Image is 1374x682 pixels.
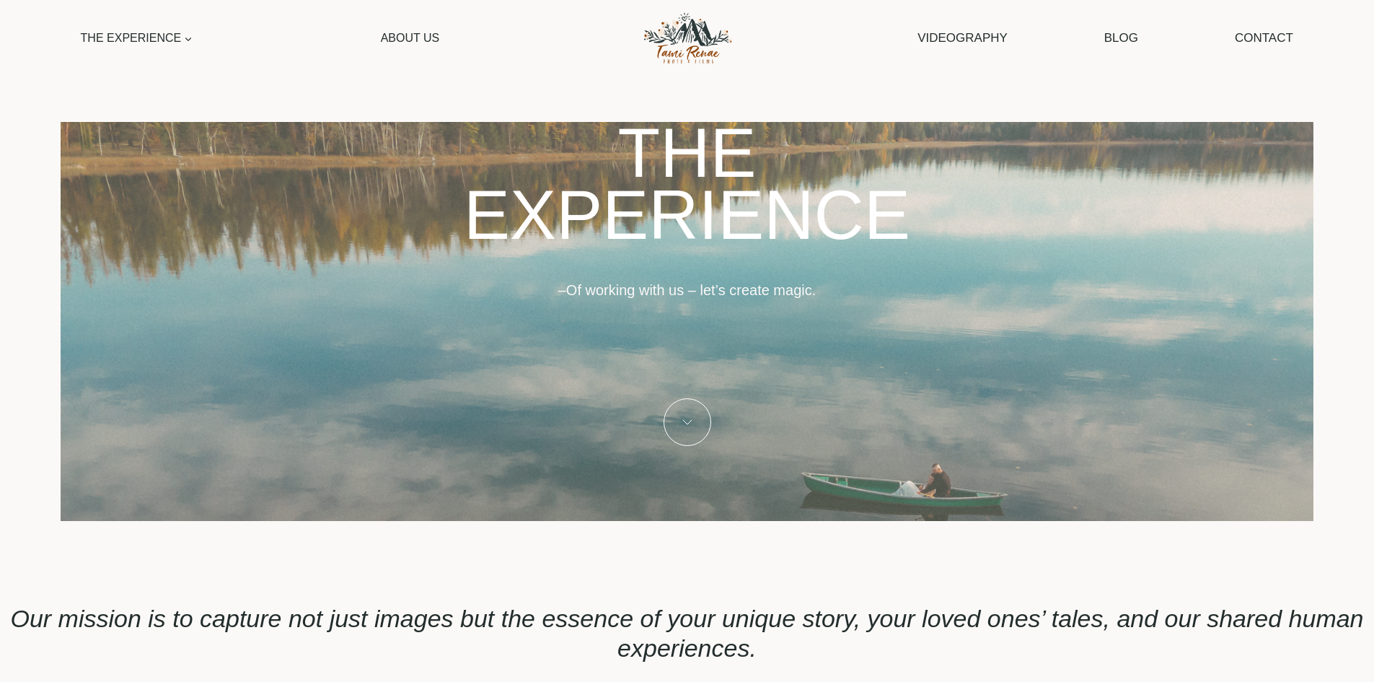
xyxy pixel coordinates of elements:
a: Blog [1097,19,1146,56]
h1: THE EXPERIENCE [399,122,976,247]
a: Videography [910,19,1015,56]
span: The Experience [81,29,193,48]
em: Our mission is to capture not just images but the essence of your unique story, your loved ones’ ... [10,605,1363,662]
a: About Us [374,22,446,54]
img: Tami Renae Photo & Films Logo [627,8,747,68]
nav: Secondary [910,19,1300,56]
a: The Experience [74,22,200,54]
nav: Primary [74,22,446,54]
a: Contact [1228,19,1300,56]
h2: –Of working with us – let’s create magic. [61,281,1314,391]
